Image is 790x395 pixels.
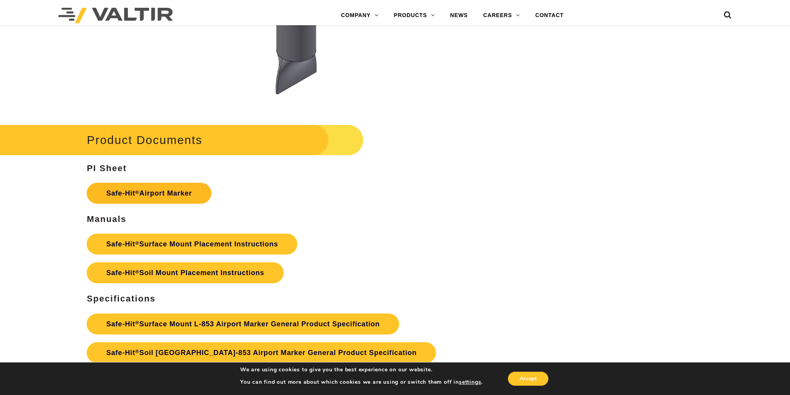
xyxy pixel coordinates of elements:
[475,8,527,23] a: CAREERS
[459,379,481,386] button: settings
[135,269,140,275] sup: ®
[87,294,155,303] b: Specifications
[240,366,483,373] p: We are using cookies to give you the best experience on our website.
[135,320,140,326] sup: ®
[135,240,140,246] sup: ®
[386,8,442,23] a: PRODUCTS
[87,183,211,204] a: Safe-Hit®Airport Marker
[508,372,548,386] button: Accept
[135,348,140,354] sup: ®
[87,342,436,363] a: Safe-Hit®Soil [GEOGRAPHIC_DATA]-853 Airport Marker General Product Specification
[527,8,571,23] a: CONTACT
[87,163,127,173] b: PI Sheet
[135,189,140,195] sup: ®
[333,8,386,23] a: COMPANY
[87,262,284,283] a: Safe-Hit®Soil Mount Placement Instructions
[87,314,399,334] a: Safe-Hit®Surface Mount L-853 Airport Marker General Product Specification
[442,8,475,23] a: NEWS
[87,234,297,255] a: Safe-Hit®Surface Mount Placement Instructions
[58,8,173,23] img: Valtir
[87,214,126,224] b: Manuals
[240,379,483,386] p: You can find out more about which cookies we are using or switch them off in .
